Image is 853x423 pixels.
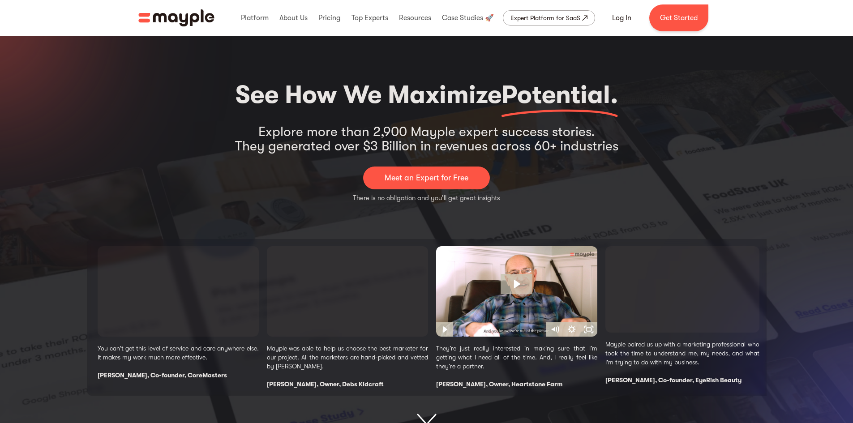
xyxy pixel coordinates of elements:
a: Expert Platform for SaaS [503,10,595,26]
p: There is no obligation and you'll get great insights [353,193,500,203]
div: Resources [397,4,433,32]
a: Get Started [649,4,708,31]
div: About Us [277,4,310,32]
a: home [138,9,214,26]
div: 2 / 4 [267,246,428,389]
button: Fullscreen [580,322,597,337]
div: Explore more than 2,900 Mayple expert success stories. They generated over $3 Billion in revenues... [235,124,618,153]
p: They’re just really interested in making sure that I’m getting what I need all of the time. And, ... [436,344,597,371]
div: Expert Platform for SaaS [510,13,580,23]
p: Mayple was able to help us choose the best marketer for our project. All the marketers are hand-p... [267,344,428,371]
img: Mayple logo [138,9,214,26]
a: Meet an Expert for Free [363,167,490,189]
img: Video Thumbnail [436,246,597,337]
div: 3 / 4 [436,246,597,389]
div: [PERSON_NAME], Owner, Debs Kidcraft [267,380,428,389]
div: [PERSON_NAME], Owner, Heartstone Farm [436,380,597,389]
div: 1 / 4 [98,246,259,380]
p: You can't get this level of service and care anywhere else. It makes my work much more effective. [98,344,259,362]
button: Mute [546,322,563,337]
div: Pricing [316,4,343,32]
div: [PERSON_NAME], Co-founder, CoreMasters [98,371,259,380]
span: Potential. [502,81,618,109]
button: Show settings menu [563,322,580,337]
p: Mayple paired us up with a marketing professional who took the time to understand me, my needs, a... [605,340,759,367]
button: Play Video: 8 [501,274,532,294]
div: Platform [239,4,271,32]
h2: See How We Maximize [236,76,618,114]
button: Play Video [436,322,453,337]
div: Top Experts [349,4,390,32]
a: Log In [601,7,642,29]
p: Meet an Expert for Free [385,172,468,184]
div: [PERSON_NAME], Co-founder, EyeRish Beauty [605,376,759,385]
div: 4 / 4 [605,246,767,385]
